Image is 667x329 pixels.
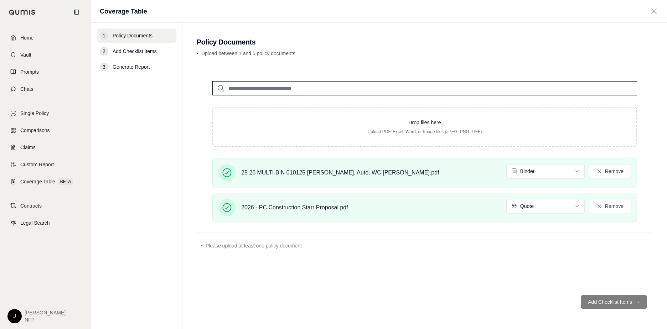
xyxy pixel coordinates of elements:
[100,31,108,40] div: 1
[201,242,203,249] span: •
[20,34,33,41] span: Home
[20,51,31,58] span: Vault
[201,51,295,56] span: Upload between 1 and 5 policy documents
[113,32,152,39] span: Policy Documents
[100,6,147,16] h1: Coverage Table
[589,199,631,213] button: Remove
[5,64,87,80] a: Prompts
[224,129,625,135] p: Upload PDF, Excel, Word, or Image files (JPEG, PNG, TIFF)
[20,110,49,117] span: Single Policy
[589,164,631,178] button: Remove
[113,48,157,55] span: Add Checklist Items
[20,202,42,209] span: Contracts
[100,47,108,56] div: 2
[25,316,66,323] span: NFP
[113,63,150,70] span: Generate Report
[224,119,625,126] p: Drop files here
[20,178,55,185] span: Coverage Table
[5,47,87,63] a: Vault
[71,6,82,18] button: Collapse sidebar
[20,127,50,134] span: Comparisons
[5,215,87,231] a: Legal Search
[241,203,348,212] span: 2026 - PC Construction Starr Proposal.pdf
[197,37,653,47] h2: Policy Documents
[20,68,39,75] span: Prompts
[5,198,87,214] a: Contracts
[20,85,33,93] span: Chats
[197,51,198,56] span: •
[5,122,87,138] a: Comparisons
[20,219,50,226] span: Legal Search
[5,140,87,155] a: Claims
[20,144,36,151] span: Claims
[5,157,87,172] a: Custom Report
[206,242,302,249] span: Please upload at least one policy document
[5,81,87,97] a: Chats
[7,309,22,323] div: J
[5,30,87,46] a: Home
[25,309,66,316] span: [PERSON_NAME]
[58,178,73,185] span: BETA
[5,105,87,121] a: Single Policy
[20,161,54,168] span: Custom Report
[241,168,439,177] span: 25 26 MULTI BIN 010125 [PERSON_NAME], Auto, WC [PERSON_NAME].pdf
[100,63,108,71] div: 3
[5,174,87,189] a: Coverage TableBETA
[9,10,36,15] img: Qumis Logo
